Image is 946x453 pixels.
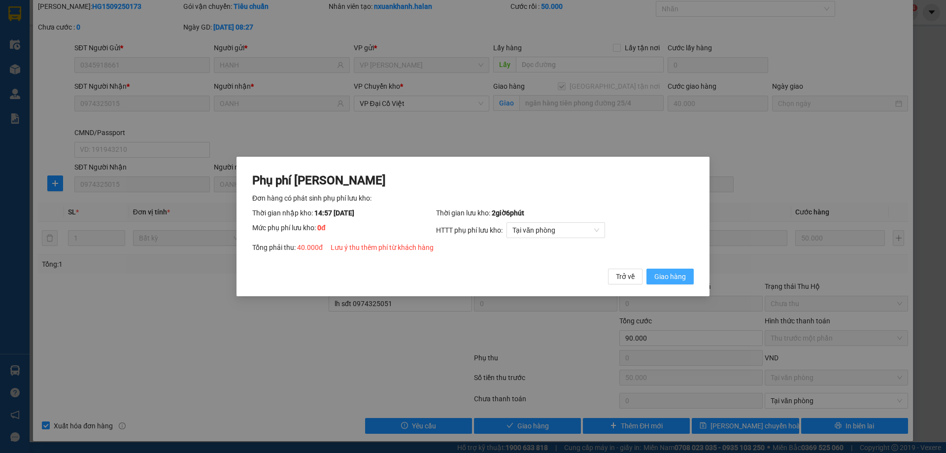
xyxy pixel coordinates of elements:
button: Trở về [608,269,642,284]
span: 0 đ [317,224,326,232]
span: 14:57 [DATE] [314,209,354,217]
div: Thời gian nhập kho: [252,208,436,218]
div: Đơn hàng có phát sinh phụ phí lưu kho: [252,193,694,204]
span: Phụ phí [PERSON_NAME] [252,174,386,187]
button: Giao hàng [646,269,694,284]
div: Tổng phải thu: [252,242,694,253]
div: Thời gian lưu kho: [436,208,694,218]
span: 40.000 đ [297,244,323,251]
span: Tại văn phòng [512,223,599,238]
div: HTTT phụ phí lưu kho: [436,222,694,238]
div: Mức phụ phí lưu kho: [252,222,436,238]
img: logo.jpg [12,12,86,62]
li: 271 - [PERSON_NAME] - [GEOGRAPHIC_DATA] - [GEOGRAPHIC_DATA] [92,24,412,36]
span: Giao hàng [654,271,686,282]
b: GỬI : VP [PERSON_NAME] [12,67,172,83]
span: Lưu ý thu thêm phí từ khách hàng [331,244,434,251]
span: Trở về [616,271,635,282]
span: 2 giờ 6 phút [492,209,524,217]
